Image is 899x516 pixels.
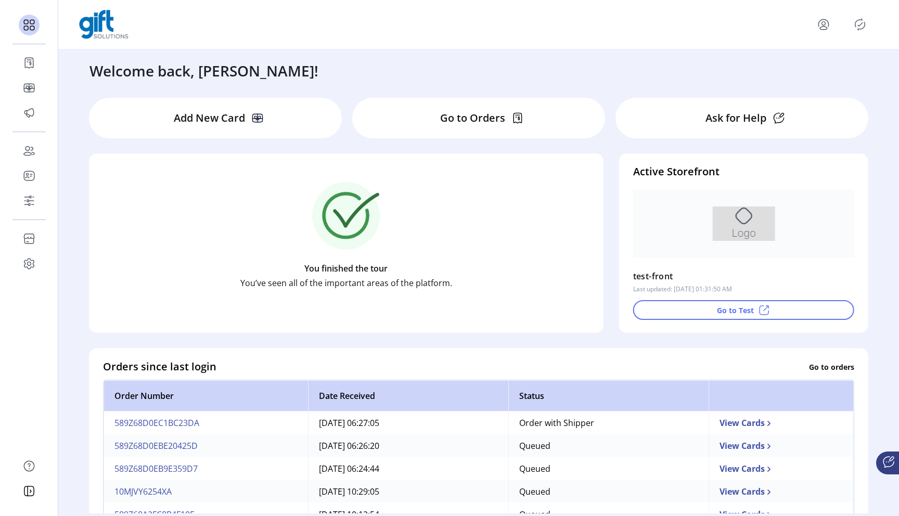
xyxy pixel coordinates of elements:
[104,380,308,411] th: Order Number
[508,434,709,457] td: Queued
[633,300,854,320] button: Go to Test
[709,457,854,480] td: View Cards
[508,457,709,480] td: Queued
[104,480,308,503] td: 10MJVY6254XA
[440,110,505,126] p: Go to Orders
[304,262,388,275] p: You finished the tour
[709,411,854,434] td: View Cards
[104,457,308,480] td: 589Z68D0EB9E359D7
[308,457,508,480] td: [DATE] 06:24:44
[815,16,832,33] button: menu
[104,434,308,457] td: 589Z68D0EBE20425D
[104,411,308,434] td: 589Z68D0EC1BC23DA
[308,380,508,411] th: Date Received
[308,480,508,503] td: [DATE] 10:29:05
[809,361,854,372] p: Go to orders
[240,277,452,289] p: You’ve seen all of the important areas of the platform.
[633,268,673,285] p: test-front
[508,480,709,503] td: Queued
[89,60,318,82] h3: Welcome back, [PERSON_NAME]!
[174,110,245,126] p: Add New Card
[79,10,129,39] img: logo
[709,480,854,503] td: View Cards
[633,285,732,294] p: Last updated: [DATE] 01:31:50 AM
[709,434,854,457] td: View Cards
[308,434,508,457] td: [DATE] 06:26:20
[852,16,868,33] button: Publisher Panel
[508,411,709,434] td: Order with Shipper
[705,110,766,126] p: Ask for Help
[103,359,216,375] h4: Orders since last login
[308,411,508,434] td: [DATE] 06:27:05
[508,380,709,411] th: Status
[633,164,854,179] h4: Active Storefront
